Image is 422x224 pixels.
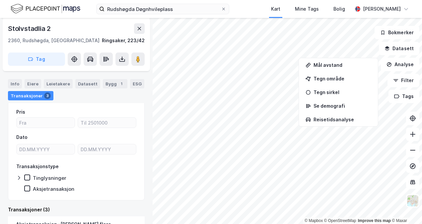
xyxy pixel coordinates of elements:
div: 1 [118,80,125,87]
input: Søk på adresse, matrikkel, gårdeiere, leietakere eller personer [105,4,221,14]
button: Tags [388,90,419,103]
div: Aksjetransaksjon [33,186,74,192]
a: Improve this map [358,218,391,223]
div: Transaksjonstype [16,163,59,170]
input: Fra [17,118,75,128]
input: DD.MM.YYYY [78,144,136,154]
div: Reisetidsanalyse [314,117,371,122]
div: 3 [44,92,51,99]
div: Eiere [25,79,41,88]
button: Datasett [379,42,419,55]
button: Bokmerker [375,26,419,39]
div: Tegn sirkel [314,89,371,95]
button: Filter [387,74,419,87]
div: Info [8,79,22,88]
div: Tegn område [314,76,371,81]
input: Til 2501000 [78,118,136,128]
div: Kart [271,5,280,13]
input: DD.MM.YYYY [17,144,75,154]
div: Kontrollprogram for chat [389,192,422,224]
div: ESG [130,79,144,88]
div: Mine Tags [295,5,319,13]
div: Se demografi [314,103,371,109]
div: Pris [16,108,25,116]
div: Bolig [333,5,345,13]
div: Transaksjoner [8,91,53,100]
div: Ringsaker, 223/42 [102,37,145,45]
div: Leietakere [44,79,73,88]
a: Mapbox [305,218,323,223]
div: Tinglysninger [33,175,66,181]
iframe: Chat Widget [389,192,422,224]
div: Mål avstand [314,62,371,68]
div: Transaksjoner (3) [8,206,145,214]
div: 2360, Rudshøgda, [GEOGRAPHIC_DATA] [8,37,100,45]
div: Dato [16,133,28,141]
button: Tag [8,53,65,66]
div: Stolvstadlia 2 [8,23,52,34]
a: OpenStreetMap [324,218,356,223]
div: [PERSON_NAME] [363,5,401,13]
div: Bygg [103,79,127,88]
button: Analyse [381,58,419,71]
img: logo.f888ab2527a4732fd821a326f86c7f29.svg [11,3,80,15]
div: Datasett [75,79,100,88]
